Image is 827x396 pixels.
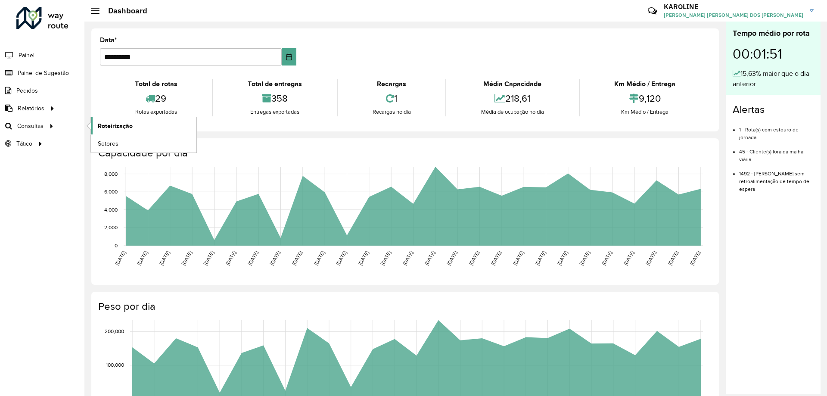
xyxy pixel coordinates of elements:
[100,35,117,45] label: Data
[102,79,210,89] div: Total de rotas
[215,89,334,108] div: 358
[215,79,334,89] div: Total de entregas
[105,328,124,334] text: 200,000
[282,48,297,65] button: Choose Date
[98,300,710,313] h4: Peso por dia
[733,103,814,116] h4: Alertas
[180,250,193,266] text: [DATE]
[202,250,215,266] text: [DATE]
[313,250,326,266] text: [DATE]
[247,250,259,266] text: [DATE]
[98,139,118,148] span: Setores
[512,250,525,266] text: [DATE]
[534,250,547,266] text: [DATE]
[114,250,127,266] text: [DATE]
[733,69,814,89] div: 15,63% maior que o dia anterior
[490,250,502,266] text: [DATE]
[17,122,44,131] span: Consultas
[104,225,118,231] text: 2,000
[622,250,635,266] text: [DATE]
[664,11,803,19] span: [PERSON_NAME] [PERSON_NAME] DOS [PERSON_NAME]
[18,69,69,78] span: Painel de Sugestão
[99,6,147,16] h2: Dashboard
[98,122,133,131] span: Roteirização
[91,117,196,134] a: Roteirização
[689,250,701,266] text: [DATE]
[379,250,392,266] text: [DATE]
[16,86,38,95] span: Pedidos
[664,3,803,11] h3: KAROLINE
[215,108,334,116] div: Entregas exportadas
[446,250,458,266] text: [DATE]
[106,362,124,368] text: 100,000
[448,79,576,89] div: Média Capacidade
[733,39,814,69] div: 00:01:51
[19,51,34,60] span: Painel
[357,250,370,266] text: [DATE]
[401,250,414,266] text: [DATE]
[582,89,708,108] div: 9,120
[643,2,662,20] a: Contato Rápido
[739,141,814,163] li: 45 - Cliente(s) fora da malha viária
[98,147,710,159] h4: Capacidade por dia
[102,89,210,108] div: 29
[115,243,118,248] text: 0
[578,250,591,266] text: [DATE]
[91,135,196,152] a: Setores
[448,108,576,116] div: Média de ocupação no dia
[423,250,436,266] text: [DATE]
[102,108,210,116] div: Rotas exportadas
[468,250,480,266] text: [DATE]
[739,119,814,141] li: 1 - Rota(s) com estouro de jornada
[18,104,44,113] span: Relatórios
[340,108,443,116] div: Recargas no dia
[600,250,613,266] text: [DATE]
[16,139,32,148] span: Tático
[340,89,443,108] div: 1
[136,250,149,266] text: [DATE]
[104,207,118,212] text: 4,000
[739,163,814,193] li: 1492 - [PERSON_NAME] sem retroalimentação de tempo de espera
[224,250,237,266] text: [DATE]
[556,250,569,266] text: [DATE]
[269,250,281,266] text: [DATE]
[335,250,348,266] text: [DATE]
[645,250,657,266] text: [DATE]
[733,28,814,39] div: Tempo médio por rota
[104,189,118,194] text: 6,000
[582,108,708,116] div: Km Médio / Entrega
[291,250,303,266] text: [DATE]
[340,79,443,89] div: Recargas
[667,250,679,266] text: [DATE]
[104,171,118,177] text: 8,000
[582,79,708,89] div: Km Médio / Entrega
[448,89,576,108] div: 218,61
[158,250,171,266] text: [DATE]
